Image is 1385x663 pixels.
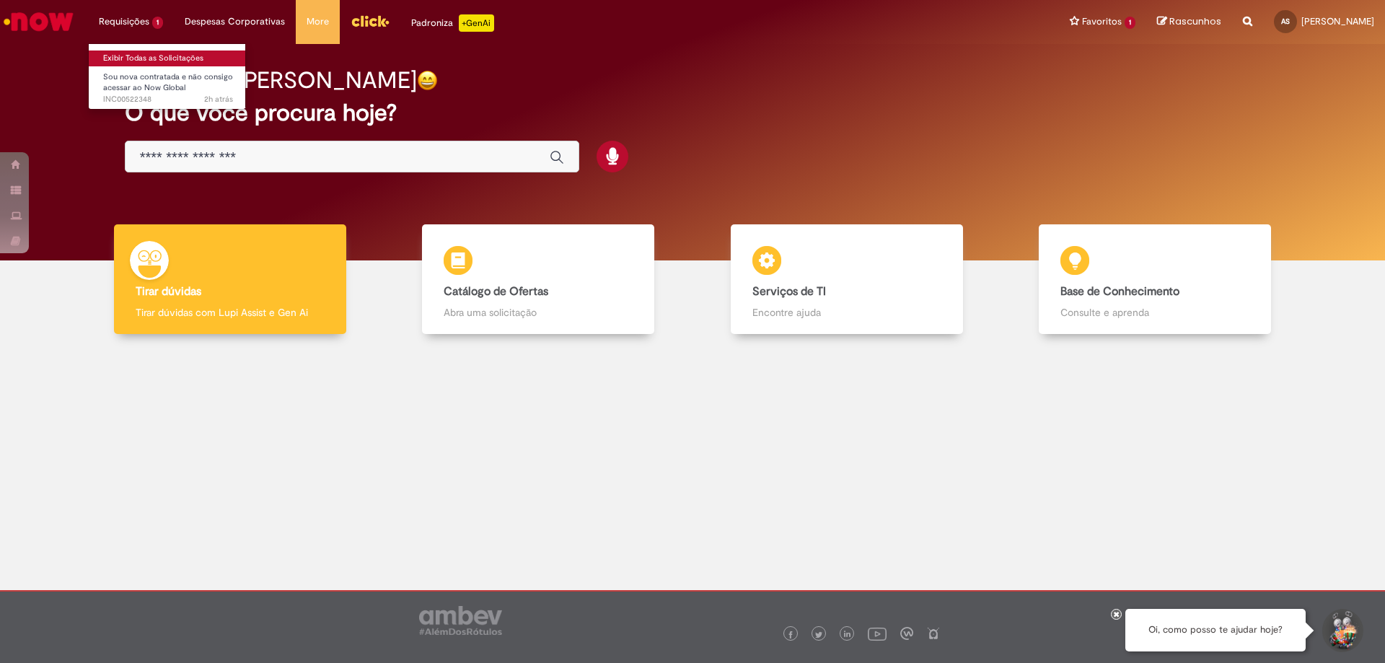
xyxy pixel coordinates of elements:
[1060,284,1179,299] b: Base de Conhecimento
[459,14,494,32] p: +GenAi
[1320,609,1363,652] button: Iniciar Conversa de Suporte
[419,606,502,635] img: logo_footer_ambev_rotulo_gray.png
[787,631,794,638] img: logo_footer_facebook.png
[89,69,247,100] a: Aberto INC00522348 : Sou nova contratada e não consigo acessar ao Now Global
[444,284,548,299] b: Catálogo de Ofertas
[752,305,941,320] p: Encontre ajuda
[1060,305,1249,320] p: Consulte e aprenda
[185,14,285,29] span: Despesas Corporativas
[844,631,851,639] img: logo_footer_linkedin.png
[103,71,233,94] span: Sou nova contratada e não consigo acessar ao Now Global
[1125,609,1306,651] div: Oi, como posso te ajudar hoje?
[89,51,247,66] a: Exibir Todas as Solicitações
[152,17,163,29] span: 1
[99,14,149,29] span: Requisições
[411,14,494,32] div: Padroniza
[1001,224,1310,335] a: Base de Conhecimento Consulte e aprenda
[384,224,693,335] a: Catálogo de Ofertas Abra uma solicitação
[815,631,822,638] img: logo_footer_twitter.png
[1,7,76,36] img: ServiceNow
[1169,14,1221,28] span: Rascunhos
[927,627,940,640] img: logo_footer_naosei.png
[692,224,1001,335] a: Serviços de TI Encontre ajuda
[868,624,887,643] img: logo_footer_youtube.png
[417,70,438,91] img: happy-face.png
[444,305,633,320] p: Abra uma solicitação
[88,43,246,110] ul: Requisições
[204,94,233,105] time: 28/08/2025 09:59:19
[1157,15,1221,29] a: Rascunhos
[752,284,826,299] b: Serviços de TI
[136,305,325,320] p: Tirar dúvidas com Lupi Assist e Gen Ai
[204,94,233,105] span: 2h atrás
[1125,17,1135,29] span: 1
[136,284,201,299] b: Tirar dúvidas
[1301,15,1374,27] span: [PERSON_NAME]
[1281,17,1290,26] span: AS
[76,224,384,335] a: Tirar dúvidas Tirar dúvidas com Lupi Assist e Gen Ai
[307,14,329,29] span: More
[125,68,417,93] h2: Boa tarde, [PERSON_NAME]
[351,10,390,32] img: click_logo_yellow_360x200.png
[1082,14,1122,29] span: Favoritos
[125,100,1261,126] h2: O que você procura hoje?
[900,627,913,640] img: logo_footer_workplace.png
[103,94,233,105] span: INC00522348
